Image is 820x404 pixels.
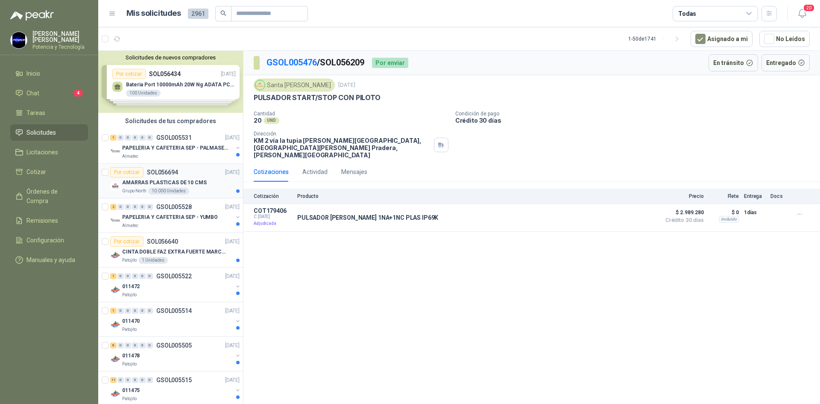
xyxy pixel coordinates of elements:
p: PAPELERIA Y CAFETERIA SEP - YUMBO [122,213,218,221]
div: 2 [110,204,117,210]
div: 0 [132,135,138,141]
a: Remisiones [10,212,88,229]
div: 0 [132,273,138,279]
p: Patojito [122,395,137,402]
div: 0 [139,135,146,141]
img: Company Logo [110,319,120,330]
a: Órdenes de Compra [10,183,88,209]
p: GSOL005531 [156,135,192,141]
p: PULSADOR [PERSON_NAME] 1NA+1NC PLAS IP69K [297,214,438,221]
div: 1 Unidades [138,257,168,264]
div: Incluido [719,216,739,223]
a: Licitaciones [10,144,88,160]
p: Adjudicada [254,219,292,228]
a: 2 0 0 0 0 0 GSOL005528[DATE] Company LogoPAPELERIA Y CAFETERIA SEP - YUMBOAlmatec [110,202,241,229]
a: 1 0 0 0 0 0 GSOL005531[DATE] Company LogoPAPELERIA Y CAFETERIA SEP - PALMASECAAlmatec [110,133,241,160]
div: 0 [146,308,153,314]
a: 11 0 0 0 0 0 GSOL005515[DATE] Company Logo011475Patojito [110,375,241,402]
p: 20 [254,117,262,124]
div: 0 [146,342,153,348]
p: Cotización [254,193,292,199]
p: Flete [709,193,739,199]
p: Precio [661,193,704,199]
p: [DATE] [225,307,240,315]
p: Patojito [122,361,137,368]
p: GSOL005514 [156,308,192,314]
button: Entregado [761,54,810,71]
p: 1 días [744,207,765,218]
div: 0 [125,342,131,348]
div: 0 [125,135,131,141]
button: 20 [794,6,810,21]
a: Manuales y ayuda [10,252,88,268]
div: 0 [117,273,124,279]
p: CINTA DOBLE FAZ EXTRA FUERTE MARCA:3M [122,248,228,256]
a: Por cotizarSOL056694[DATE] Company LogoAMARRAS PLASTICAS DE 10 CMSGrupo North10.000 Unidades [98,164,243,198]
img: Company Logo [255,80,265,90]
img: Company Logo [110,285,120,295]
h1: Mis solicitudes [126,7,181,20]
div: 0 [125,308,131,314]
div: 0 [125,377,131,383]
a: Por cotizarSOL056640[DATE] Company LogoCINTA DOBLE FAZ EXTRA FUERTE MARCA:3MPatojito1 Unidades [98,233,243,268]
p: KM 2 vía la tupia [PERSON_NAME][GEOGRAPHIC_DATA], [GEOGRAPHIC_DATA][PERSON_NAME] Pradera , [PERSO... [254,137,430,159]
div: Por cotizar [110,236,143,247]
img: Company Logo [110,215,120,226]
span: Chat [26,88,39,98]
img: Company Logo [11,32,27,48]
div: 0 [139,273,146,279]
p: Condición de pago [455,111,817,117]
p: COT179406 [254,207,292,214]
p: PULSADOR START/STOP CON PILOTO [254,93,381,102]
span: Licitaciones [26,147,58,157]
p: GSOL005505 [156,342,192,348]
div: 0 [125,204,131,210]
a: Cotizar [10,164,88,180]
div: 0 [139,204,146,210]
p: Entrega [744,193,765,199]
div: 0 [139,377,146,383]
span: Órdenes de Compra [26,187,80,206]
button: Solicitudes de nuevos compradores [102,54,240,61]
div: 0 [117,342,124,348]
div: UND [264,117,279,124]
div: Cotizaciones [254,167,289,177]
span: 4 [73,90,83,97]
a: 6 0 0 0 0 0 GSOL005505[DATE] Company Logo011478Patojito [110,340,241,368]
img: Company Logo [110,146,120,156]
div: 1 [110,308,117,314]
div: 0 [146,204,153,210]
p: GSOL005515 [156,377,192,383]
p: [DATE] [225,168,240,177]
span: Cotizar [26,167,46,177]
div: 0 [146,273,153,279]
img: Company Logo [110,389,120,399]
div: 0 [132,308,138,314]
p: Cantidad [254,111,448,117]
span: Solicitudes [26,128,56,137]
a: Inicio [10,65,88,82]
span: Crédito 30 días [661,218,704,223]
span: 2961 [188,9,208,19]
p: [DATE] [225,203,240,211]
button: No Leídos [759,31,810,47]
p: Patojito [122,326,137,333]
div: 0 [139,342,146,348]
p: [DATE] [338,81,355,89]
p: GSOL005522 [156,273,192,279]
div: Santa [PERSON_NAME] [254,79,335,91]
p: [DATE] [225,134,240,142]
span: Inicio [26,69,40,78]
div: 0 [132,342,138,348]
span: $ 2.989.280 [661,207,704,218]
p: Crédito 30 días [455,117,817,124]
div: Todas [678,9,696,18]
p: Potencia y Tecnología [32,44,88,50]
p: 011470 [122,317,140,325]
p: Producto [297,193,656,199]
p: Patojito [122,257,137,264]
p: Almatec [122,153,138,160]
span: Configuración [26,236,64,245]
div: 11 [110,377,117,383]
a: Configuración [10,232,88,248]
